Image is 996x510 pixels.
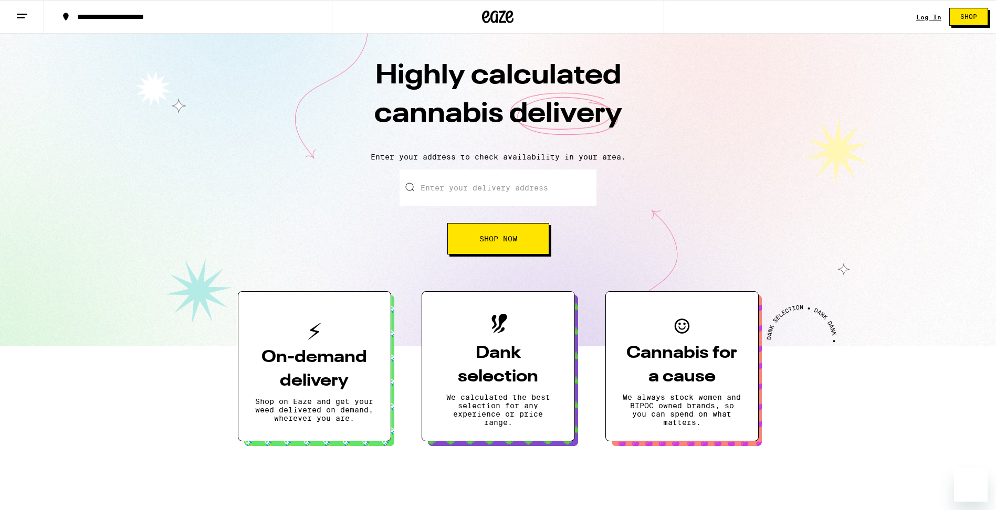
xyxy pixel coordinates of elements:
[479,235,517,242] span: Shop Now
[422,291,575,441] button: Dank selectionWe calculated the best selection for any experience or price range.
[941,8,996,26] a: Shop
[439,393,558,427] p: We calculated the best selection for any experience or price range.
[954,468,988,502] iframe: Button to launch messaging window
[11,153,985,161] p: Enter your address to check availability in your area.
[949,8,988,26] button: Shop
[605,291,759,441] button: Cannabis for a causeWe always stock women and BIPOC owned brands, so you can spend on what matters.
[255,397,374,422] p: Shop on Eaze and get your weed delivered on demand, wherever you are.
[238,291,391,441] button: On-demand deliveryShop on Eaze and get your weed delivered on demand, wherever you are.
[623,342,741,389] h3: Cannabis for a cause
[623,393,741,427] p: We always stock women and BIPOC owned brands, so you can spend on what matters.
[255,346,374,393] h3: On-demand delivery
[916,14,941,20] a: Log In
[960,14,977,20] span: Shop
[447,223,549,254] button: Shop Now
[439,342,558,389] h3: Dank selection
[314,57,682,144] h1: Highly calculated cannabis delivery
[400,169,596,206] input: Enter your delivery address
